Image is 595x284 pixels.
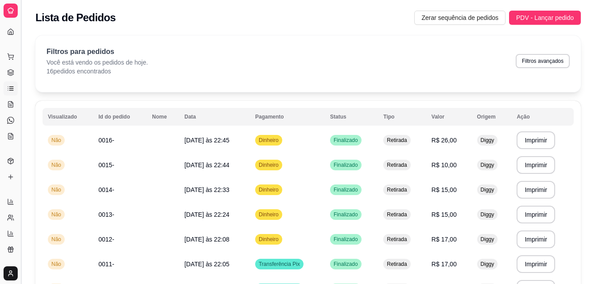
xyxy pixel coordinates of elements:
th: Data [179,108,250,126]
span: [DATE] às 22:05 [184,261,229,268]
span: Diggy [479,161,496,169]
span: [DATE] às 22:44 [184,161,229,169]
button: Imprimir [517,206,555,223]
span: Dinheiro [257,161,280,169]
span: Não [50,186,63,193]
span: [DATE] às 22:33 [184,186,229,193]
th: Pagamento [250,108,325,126]
span: R$ 10,00 [432,161,457,169]
span: Não [50,161,63,169]
h2: Lista de Pedidos [35,11,116,25]
span: Retirada [385,236,408,243]
p: 16 pedidos encontrados [47,67,148,76]
span: R$ 15,00 [432,211,457,218]
th: Id do pedido [93,108,147,126]
span: 0011- [98,261,114,268]
span: R$ 17,00 [432,236,457,243]
span: PDV - Lançar pedido [516,13,574,23]
span: Finalizado [332,211,360,218]
span: 0014- [98,186,114,193]
span: R$ 26,00 [432,137,457,144]
button: Imprimir [517,181,555,199]
p: Você está vendo os pedidos de hoje. [47,58,148,67]
span: Diggy [479,211,496,218]
span: Retirada [385,161,408,169]
span: [DATE] às 22:08 [184,236,229,243]
th: Tipo [378,108,426,126]
span: [DATE] às 22:45 [184,137,229,144]
span: Dinheiro [257,186,280,193]
button: Imprimir [517,131,555,149]
span: Retirada [385,261,408,268]
span: Não [50,211,63,218]
span: Diggy [479,236,496,243]
span: R$ 17,00 [432,261,457,268]
span: Diggy [479,261,496,268]
button: Imprimir [517,255,555,273]
th: Valor [426,108,472,126]
span: Não [50,137,63,144]
button: Imprimir [517,156,555,174]
span: Finalizado [332,261,360,268]
span: 0013- [98,211,114,218]
span: Dinheiro [257,236,280,243]
span: [DATE] às 22:24 [184,211,229,218]
span: R$ 15,00 [432,186,457,193]
span: 0012- [98,236,114,243]
span: Não [50,261,63,268]
span: Não [50,236,63,243]
span: Retirada [385,211,408,218]
span: Finalizado [332,236,360,243]
p: Filtros para pedidos [47,46,148,57]
span: Dinheiro [257,137,280,144]
span: Retirada [385,137,408,144]
span: Finalizado [332,137,360,144]
th: Nome [147,108,179,126]
span: 0015- [98,161,114,169]
span: Zerar sequência de pedidos [421,13,498,23]
th: Status [325,108,378,126]
span: Diggy [479,186,496,193]
button: Filtros avançados [516,54,570,68]
span: Transferência Pix [257,261,302,268]
th: Origem [472,108,512,126]
span: Diggy [479,137,496,144]
button: Zerar sequência de pedidos [414,11,506,25]
button: PDV - Lançar pedido [509,11,581,25]
th: Ação [511,108,574,126]
span: Finalizado [332,161,360,169]
span: 0016- [98,137,114,144]
th: Visualizado [43,108,93,126]
button: Imprimir [517,230,555,248]
span: Finalizado [332,186,360,193]
span: Retirada [385,186,408,193]
span: Dinheiro [257,211,280,218]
